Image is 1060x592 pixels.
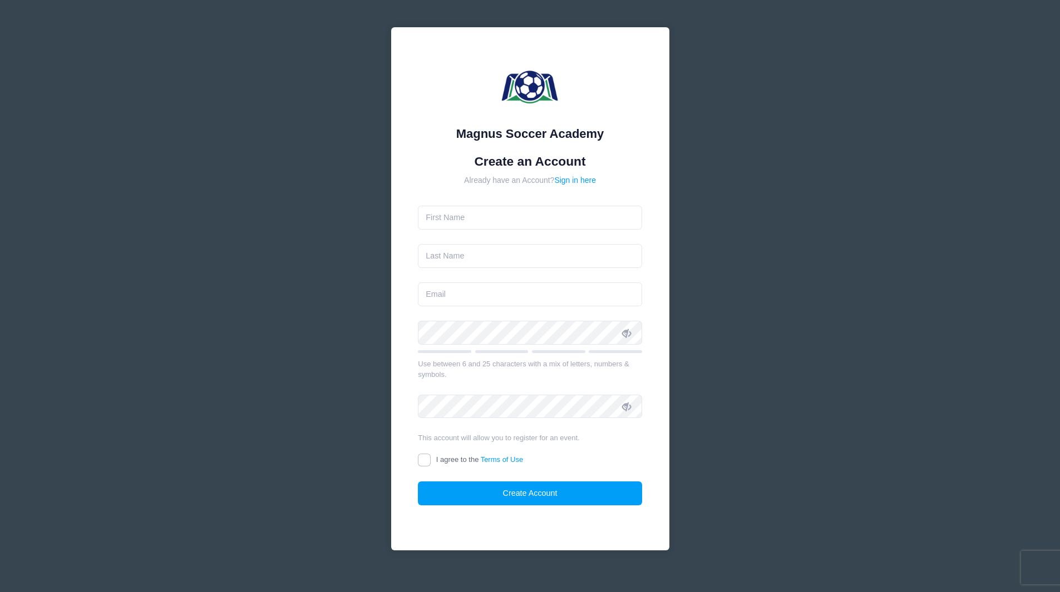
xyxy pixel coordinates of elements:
div: This account will allow you to register for an event. [418,432,642,444]
img: Magnus Soccer Academy [497,54,564,121]
input: First Name [418,206,642,230]
a: Sign in here [554,176,596,185]
button: Create Account [418,481,642,505]
h1: Create an Account [418,154,642,169]
a: Terms of Use [481,455,524,464]
input: Last Name [418,244,642,268]
div: Already have an Account? [418,175,642,186]
span: I agree to the [436,455,523,464]
input: Email [418,282,642,306]
div: Magnus Soccer Academy [418,125,642,143]
input: I agree to theTerms of Use [418,454,431,466]
div: Use between 6 and 25 characters with a mix of letters, numbers & symbols. [418,359,642,380]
